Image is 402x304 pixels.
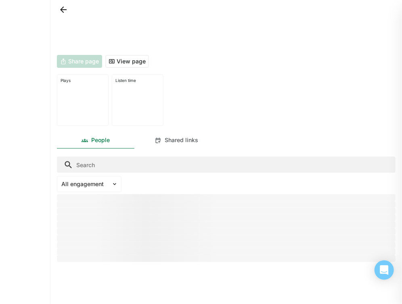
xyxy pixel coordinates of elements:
[375,260,394,280] div: Open Intercom Messenger
[57,157,396,173] input: Search
[105,55,149,68] button: View page
[115,78,160,83] div: Listen time
[165,137,198,144] div: Shared links
[61,78,105,83] div: Plays
[91,137,110,144] div: People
